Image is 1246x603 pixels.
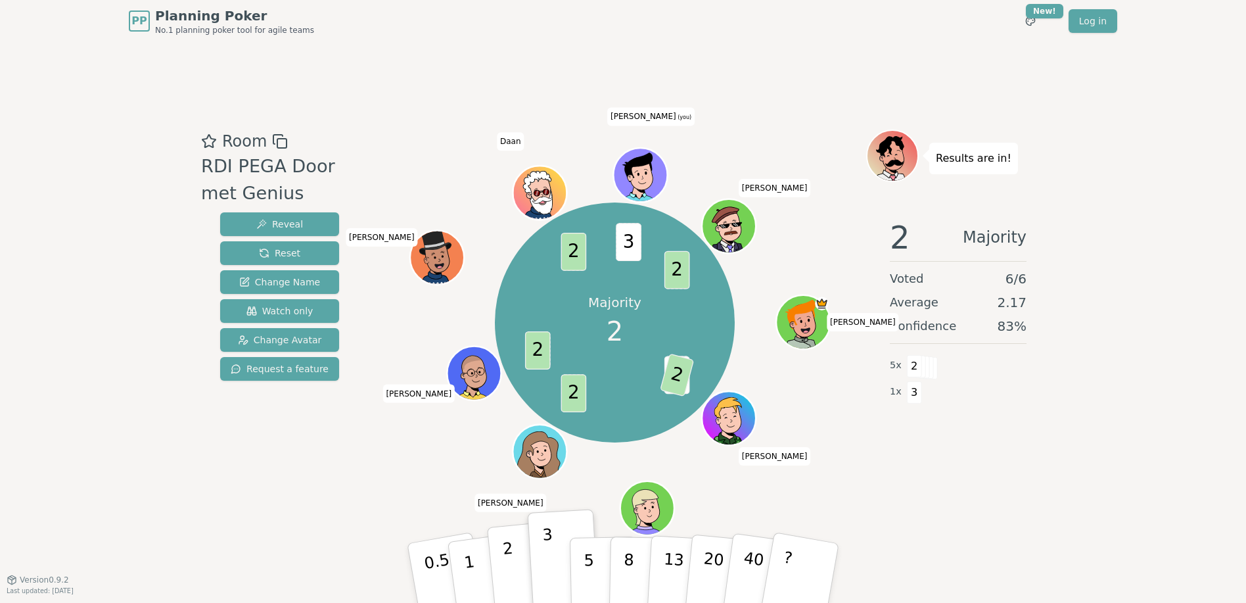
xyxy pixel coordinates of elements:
span: Click to change your name [607,108,695,126]
span: 2 [907,355,922,377]
p: Results are in! [936,149,1011,168]
span: Majority [963,222,1027,253]
span: Room [222,130,267,153]
div: RDI PEGA Door met Genius [201,153,363,207]
span: 2 [561,374,587,412]
span: PP [131,13,147,29]
span: 2 [525,331,551,370]
button: New! [1019,9,1042,33]
span: 6 / 6 [1005,270,1027,288]
span: Request a feature [231,362,329,375]
p: Majority [588,293,641,312]
span: Version 0.9.2 [20,575,69,585]
button: Add as favourite [201,130,217,153]
span: Watch only [246,304,313,318]
span: Average [890,293,938,312]
span: 3 [616,223,642,261]
span: Last updated: [DATE] [7,587,74,594]
span: 2 [890,222,910,253]
button: Change Avatar [220,328,339,352]
span: Click to change your name [739,447,811,466]
span: Click to change your name [827,313,899,331]
span: 2 [561,233,587,271]
button: Watch only [220,299,339,323]
span: Change Name [239,276,320,289]
span: Confidence [890,317,956,335]
span: 2 [607,312,623,351]
span: No.1 planning poker tool for agile teams [155,25,314,36]
button: Reset [220,241,339,265]
span: Click to change your name [346,228,418,247]
div: New! [1026,4,1063,18]
a: PPPlanning PokerNo.1 planning poker tool for agile teams [129,7,314,36]
button: Change Name [220,270,339,294]
button: Version0.9.2 [7,575,69,585]
span: 3 [907,381,922,404]
span: 2 [660,353,695,397]
span: 2.17 [997,293,1027,312]
span: Reset [259,247,300,260]
span: Click to change your name [382,385,455,403]
span: (you) [676,115,692,121]
button: Request a feature [220,357,339,381]
span: 2 [664,251,690,289]
button: Reveal [220,212,339,236]
span: Planning Poker [155,7,314,25]
span: Reveal [256,218,303,231]
button: Click to change your avatar [615,150,666,201]
p: 3 [542,525,557,597]
span: Roland is the host [816,297,829,311]
span: 1 x [890,385,902,399]
span: 83 % [998,317,1027,335]
span: Click to change your name [739,179,811,197]
span: Click to change your name [497,133,524,151]
span: Voted [890,270,924,288]
a: Log in [1069,9,1117,33]
span: 5 x [890,358,902,373]
span: Click to change your name [474,494,547,512]
span: Change Avatar [238,333,322,347]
